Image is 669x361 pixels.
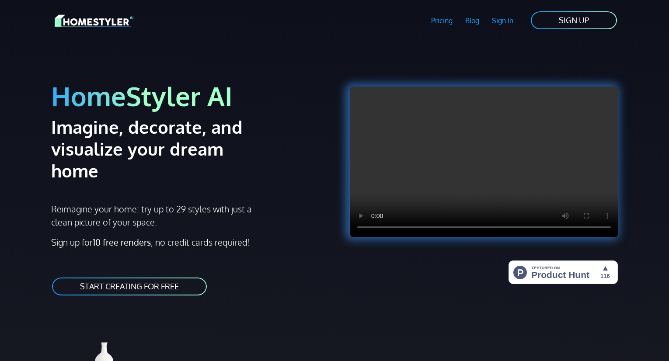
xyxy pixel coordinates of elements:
[485,10,519,31] a: Sign In
[530,10,618,30] a: SIGN UP
[55,13,133,28] img: HomeStyler AI logo
[51,236,329,249] p: Sign up for , no credit cards required!
[51,277,208,296] a: START CREATING FOR FREE
[425,10,459,31] a: Pricing
[93,236,151,248] strong: 10 free renders
[51,80,329,112] h1: HomeStyler AI
[459,10,485,31] a: Blog
[51,116,274,181] h2: Imagine, decorate, and visualize your dream home
[509,260,618,284] img: HomeStyler AI - Interior Design Made Easy: One Click to Your Dream Home | Product Hunt
[51,202,260,229] p: Reimagine your home: try up to 29 styles with just a clean picture of your space.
